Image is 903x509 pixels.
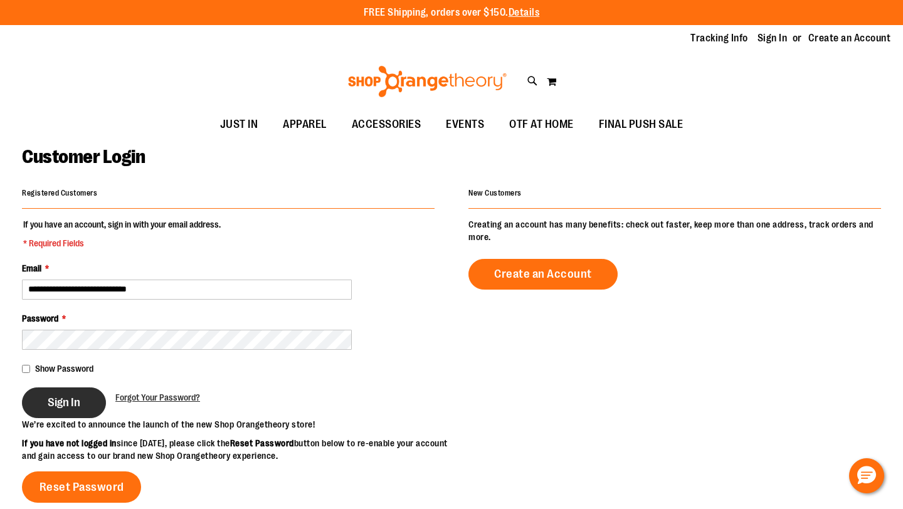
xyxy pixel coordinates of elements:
p: We’re excited to announce the launch of the new Shop Orangetheory store! [22,418,451,431]
span: FINAL PUSH SALE [599,110,684,139]
a: EVENTS [433,110,497,139]
a: FINAL PUSH SALE [586,110,696,139]
a: ACCESSORIES [339,110,434,139]
button: Sign In [22,387,106,418]
a: Reset Password [22,471,141,503]
a: Forgot Your Password? [115,391,200,404]
span: Show Password [35,364,93,374]
a: OTF AT HOME [497,110,586,139]
span: Forgot Your Password? [115,392,200,402]
p: since [DATE], please click the button below to re-enable your account and gain access to our bran... [22,437,451,462]
span: Password [22,313,58,323]
span: Customer Login [22,146,145,167]
strong: New Customers [468,189,522,197]
p: FREE Shipping, orders over $150. [364,6,540,20]
a: APPAREL [270,110,339,139]
span: Sign In [48,396,80,409]
a: JUST IN [208,110,271,139]
span: EVENTS [446,110,484,139]
strong: Reset Password [230,438,294,448]
span: Reset Password [40,480,124,494]
span: JUST IN [220,110,258,139]
span: ACCESSORIES [352,110,421,139]
button: Hello, have a question? Let’s chat. [849,458,884,493]
a: Details [509,7,540,18]
p: Creating an account has many benefits: check out faster, keep more than one address, track orders... [468,218,881,243]
span: APPAREL [283,110,327,139]
span: OTF AT HOME [509,110,574,139]
a: Create an Account [808,31,891,45]
img: Shop Orangetheory [346,66,509,97]
a: Create an Account [468,259,618,290]
span: Email [22,263,41,273]
legend: If you have an account, sign in with your email address. [22,218,222,249]
span: * Required Fields [23,237,221,249]
a: Sign In [758,31,788,45]
strong: If you have not logged in [22,438,117,448]
span: Create an Account [494,267,592,281]
a: Tracking Info [690,31,748,45]
strong: Registered Customers [22,189,97,197]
